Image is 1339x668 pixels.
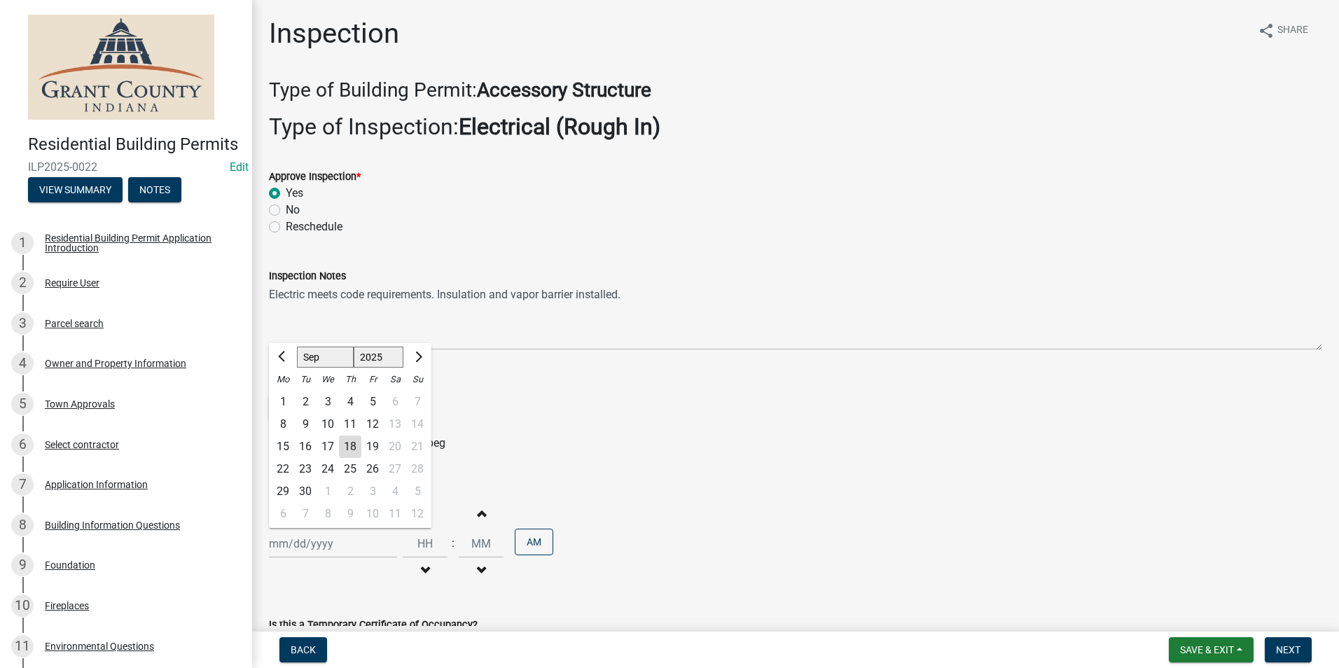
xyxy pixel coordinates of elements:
div: 30 [294,480,317,503]
div: 12 [361,413,384,436]
div: Sa [384,368,406,391]
select: Select year [354,347,404,368]
div: 2 [294,391,317,413]
div: Monday, September 29, 2025 [272,480,294,503]
div: 1 [272,391,294,413]
div: Thursday, September 25, 2025 [339,458,361,480]
div: 10 [317,413,339,436]
label: Reschedule [286,218,342,235]
button: Notes [128,177,181,202]
div: Friday, September 19, 2025 [361,436,384,458]
div: 11 [11,635,34,657]
div: 29 [272,480,294,503]
h1: Inspection [269,17,399,50]
strong: Accessory Structure [477,78,651,102]
div: Thursday, September 18, 2025 [339,436,361,458]
div: Fireplaces [45,601,89,611]
input: Hours [403,529,448,558]
div: 5 [11,393,34,415]
button: shareShare [1247,17,1319,44]
div: 8 [272,413,294,436]
label: No [286,202,300,218]
h2: Type of Inspection: [269,113,1322,140]
div: Tuesday, September 2, 2025 [294,391,317,413]
img: Grant County, Indiana [28,15,214,120]
label: Yes [286,185,303,202]
div: 24 [317,458,339,480]
label: Inspection Notes [269,272,346,281]
button: Previous month [275,346,291,368]
div: : [448,535,459,552]
select: Select month [297,347,354,368]
div: 7 [11,473,34,496]
div: 1 [317,480,339,503]
div: 7 [294,503,317,525]
div: 16 [294,436,317,458]
div: Thursday, September 11, 2025 [339,413,361,436]
span: Share [1277,22,1308,39]
div: We [317,368,339,391]
wm-modal-confirm: Summary [28,185,123,196]
div: 4 [11,352,34,375]
div: 6 [272,503,294,525]
div: Monday, September 8, 2025 [272,413,294,436]
div: Parcel search [45,319,104,328]
wm-modal-confirm: Notes [128,185,181,196]
div: 10 [11,594,34,617]
div: Town Approvals [45,399,115,409]
wm-modal-confirm: Edit Application Number [230,160,249,174]
div: 5 [361,391,384,413]
button: Next [1265,637,1312,662]
input: Minutes [459,529,504,558]
div: Monday, September 22, 2025 [272,458,294,480]
div: 11 [339,413,361,436]
div: 2 [339,480,361,503]
div: 1 [11,232,34,254]
button: AM [515,529,553,555]
span: Back [291,644,316,655]
span: Save & Exit [1180,644,1234,655]
div: 17 [317,436,339,458]
div: Tuesday, September 9, 2025 [294,413,317,436]
div: Foundation [45,560,95,570]
div: Tuesday, September 30, 2025 [294,480,317,503]
div: Th [339,368,361,391]
div: 3 [361,480,384,503]
div: 9 [339,503,361,525]
div: Friday, September 12, 2025 [361,413,384,436]
strong: Electrical (Rough In) [459,113,660,140]
div: 25 [339,458,361,480]
div: 23 [294,458,317,480]
div: Thursday, October 9, 2025 [339,503,361,525]
div: 15 [272,436,294,458]
a: Edit [230,160,249,174]
div: 22 [272,458,294,480]
button: Next month [409,346,426,368]
button: View Summary [28,177,123,202]
label: Approve Inspection [269,172,361,182]
div: Monday, October 6, 2025 [272,503,294,525]
div: 9 [294,413,317,436]
h3: Type of Building Permit: [269,78,1322,102]
div: 18 [339,436,361,458]
div: Thursday, September 4, 2025 [339,391,361,413]
div: Require User [45,278,99,288]
div: 26 [361,458,384,480]
div: Wednesday, September 10, 2025 [317,413,339,436]
div: 2 [11,272,34,294]
div: Tuesday, October 7, 2025 [294,503,317,525]
div: Owner and Property Information [45,359,186,368]
div: 10 [361,503,384,525]
button: Back [279,637,327,662]
div: 8 [11,514,34,536]
div: Wednesday, October 1, 2025 [317,480,339,503]
div: 3 [11,312,34,335]
div: Wednesday, September 24, 2025 [317,458,339,480]
div: 4 [339,391,361,413]
div: Friday, September 26, 2025 [361,458,384,480]
div: Tuesday, September 23, 2025 [294,458,317,480]
div: Application Information [45,480,148,489]
div: 3 [317,391,339,413]
div: Residential Building Permit Application Introduction [45,233,230,253]
div: Mo [272,368,294,391]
